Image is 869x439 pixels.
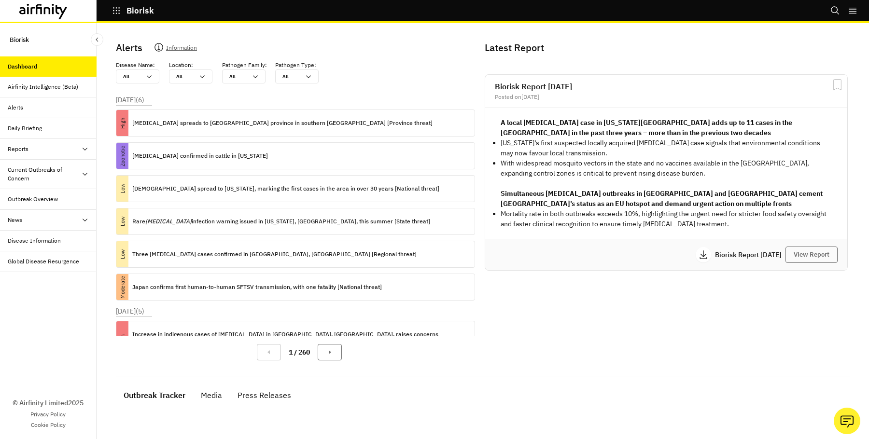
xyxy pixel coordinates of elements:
[318,344,342,360] button: Next Page
[222,61,267,69] p: Pathogen Family :
[238,388,291,402] div: Press Releases
[8,103,23,112] div: Alerts
[110,281,136,293] p: Moderate
[8,82,78,91] div: Airfinity Intelligence (Beta)
[10,31,29,49] p: Biorisk
[257,344,281,360] button: Previous Page
[8,62,37,71] div: Dashboard
[132,183,439,194] p: [DEMOGRAPHIC_DATA] spread to [US_STATE], marking the first cases in the area in over 30 years [Na...
[110,150,136,162] p: Zoonotic
[169,61,193,69] p: Location :
[201,388,222,402] div: Media
[110,248,136,261] p: Low
[495,94,838,100] div: Posted on [DATE]
[116,95,144,105] p: [DATE] ( 6 )
[8,195,58,204] div: Outbreak Overview
[501,118,792,137] strong: A local [MEDICAL_DATA] case in [US_STATE][GEOGRAPHIC_DATA] adds up to 11 cases in the [GEOGRAPHIC...
[110,117,136,129] p: High
[8,124,42,133] div: Daily Briefing
[104,334,141,346] p: High
[289,347,310,357] p: 1 / 260
[8,216,22,224] div: News
[495,82,838,90] h2: Biorisk Report [DATE]
[834,408,860,434] button: Ask our analysts
[126,6,154,15] p: Biorisk
[132,249,417,260] p: Three [MEDICAL_DATA] cases confirmed in [GEOGRAPHIC_DATA], [GEOGRAPHIC_DATA] [Regional threat]
[715,251,785,258] p: Biorisk Report [DATE]
[8,165,81,183] div: Current Outbreaks of Concern
[8,257,79,266] div: Global Disease Resurgence
[830,2,840,19] button: Search
[501,138,832,158] p: [US_STATE]’s first suspected locally acquired [MEDICAL_DATA] case signals that environmental cond...
[116,41,142,55] p: Alerts
[110,216,136,228] p: Low
[501,158,832,178] p: With widespread mosquito vectors in the state and no vaccines available in the [GEOGRAPHIC_DATA],...
[112,2,154,19] button: Biorisk
[132,118,433,128] p: [MEDICAL_DATA] spreads to [GEOGRAPHIC_DATA] province in southern [GEOGRAPHIC_DATA] [Province threat]
[13,398,84,408] p: © Airfinity Limited 2025
[8,145,28,153] div: Reports
[501,209,832,229] p: Mortality rate in both outbreaks exceeds 10%, highlighting the urgent need for stricter food safe...
[31,421,66,429] a: Cookie Policy
[145,218,192,225] i: [MEDICAL_DATA]
[831,79,843,91] svg: Bookmark Report
[110,183,136,195] p: Low
[116,306,144,316] p: [DATE] ( 5 )
[501,189,823,208] strong: Simultaneous [MEDICAL_DATA] outbreaks in [GEOGRAPHIC_DATA] and [GEOGRAPHIC_DATA] cement [GEOGRAPH...
[30,410,66,419] a: Privacy Policy
[132,282,382,292] p: Japan confirms first human-to-human SFTSV transmission, with one fatality [National threat]
[124,388,185,402] div: Outbreak Tracker
[485,41,846,55] p: Latest Report
[132,151,268,161] p: [MEDICAL_DATA] confirmed in cattle in [US_STATE]
[785,247,838,263] button: View Report
[116,61,155,69] p: Disease Name :
[91,33,103,46] button: Close Sidebar
[275,61,316,69] p: Pathogen Type :
[166,42,197,56] p: Information
[8,236,61,245] div: Disease Information
[132,329,467,350] p: Increase in indigenous cases of [MEDICAL_DATA] in [GEOGRAPHIC_DATA], [GEOGRAPHIC_DATA], raises co...
[132,216,430,227] p: Rare infection warning issued in [US_STATE], [GEOGRAPHIC_DATA], this summer [State threat]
